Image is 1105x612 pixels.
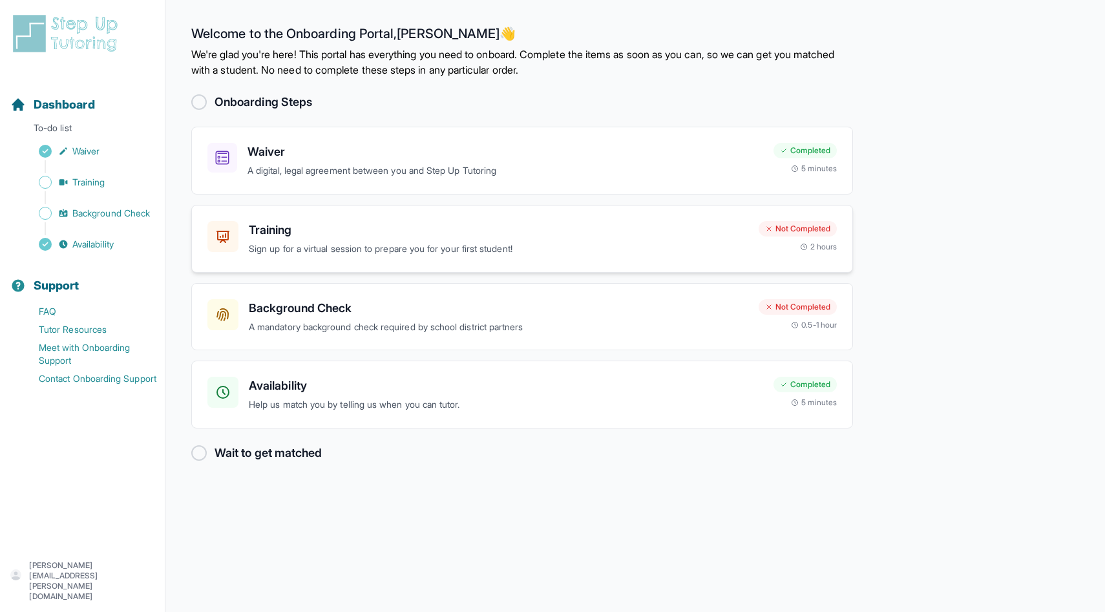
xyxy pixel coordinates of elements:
h3: Background Check [249,299,748,317]
button: Support [5,256,160,300]
div: Not Completed [759,299,837,315]
a: Waiver [10,142,165,160]
a: Availability [10,235,165,253]
p: Sign up for a virtual session to prepare you for your first student! [249,242,748,257]
span: Availability [72,238,114,251]
p: [PERSON_NAME][EMAIL_ADDRESS][PERSON_NAME][DOMAIN_NAME] [29,560,154,602]
h3: Training [249,221,748,239]
h2: Onboarding Steps [215,93,312,111]
p: A mandatory background check required by school district partners [249,320,748,335]
div: Completed [773,377,837,392]
a: AvailabilityHelp us match you by telling us when you can tutor.Completed5 minutes [191,361,853,428]
h3: Waiver [247,143,763,161]
span: Waiver [72,145,100,158]
p: Help us match you by telling us when you can tutor. [249,397,763,412]
a: FAQ [10,302,165,321]
span: Background Check [72,207,150,220]
span: Support [34,277,79,295]
button: [PERSON_NAME][EMAIL_ADDRESS][PERSON_NAME][DOMAIN_NAME] [10,560,154,602]
a: Training [10,173,165,191]
p: We're glad you're here! This portal has everything you need to onboard. Complete the items as soo... [191,47,853,78]
a: Meet with Onboarding Support [10,339,165,370]
a: Background CheckA mandatory background check required by school district partnersNot Completed0.5... [191,283,853,351]
a: WaiverA digital, legal agreement between you and Step Up TutoringCompleted5 minutes [191,127,853,195]
span: Dashboard [34,96,95,114]
a: Contact Onboarding Support [10,370,165,388]
a: Tutor Resources [10,321,165,339]
p: A digital, legal agreement between you and Step Up Tutoring [247,164,763,178]
div: Completed [773,143,837,158]
a: TrainingSign up for a virtual session to prepare you for your first student!Not Completed2 hours [191,205,853,273]
a: Background Check [10,204,165,222]
div: 2 hours [800,242,837,252]
a: Dashboard [10,96,95,114]
div: 5 minutes [791,397,837,408]
p: To-do list [5,121,160,140]
span: Training [72,176,105,189]
div: 0.5-1 hour [791,320,837,330]
div: 5 minutes [791,164,837,174]
h2: Welcome to the Onboarding Portal, [PERSON_NAME] 👋 [191,26,853,47]
h2: Wait to get matched [215,444,322,462]
h3: Availability [249,377,763,395]
img: logo [10,13,125,54]
button: Dashboard [5,75,160,119]
div: Not Completed [759,221,837,237]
